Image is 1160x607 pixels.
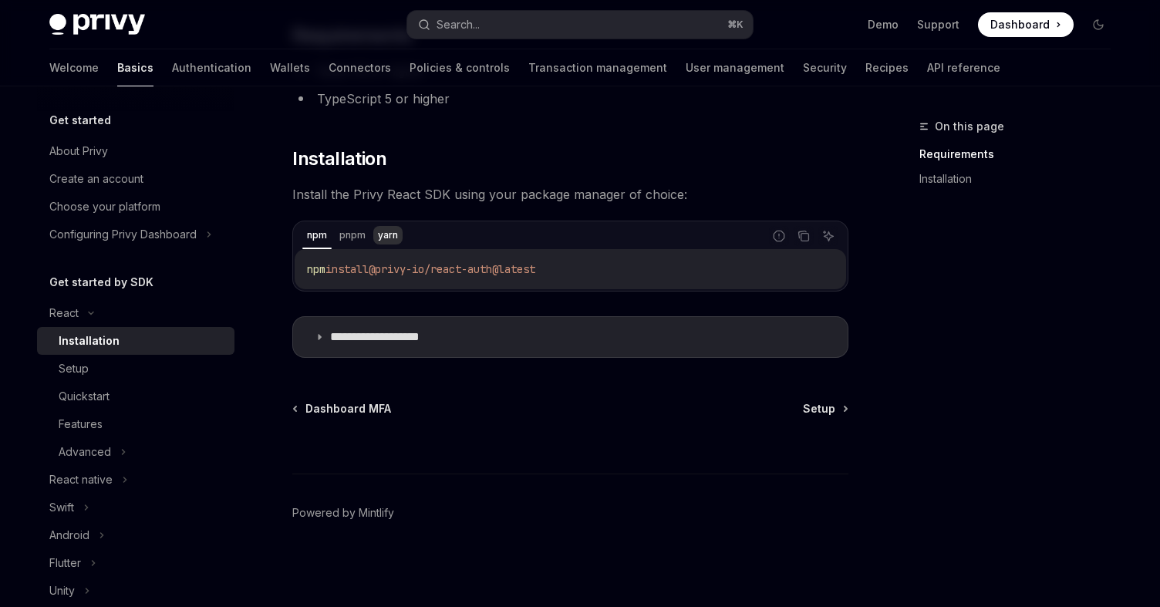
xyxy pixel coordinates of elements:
a: About Privy [37,137,234,165]
a: Wallets [270,49,310,86]
span: Setup [803,401,835,416]
span: Installation [292,147,386,171]
div: Quickstart [59,387,110,406]
a: Quickstart [37,383,234,410]
button: Unity [37,577,234,605]
a: Installation [37,327,234,355]
a: Connectors [329,49,391,86]
a: Demo [868,17,899,32]
a: Powered by Mintlify [292,505,394,521]
h5: Get started [49,111,111,130]
span: On this page [935,117,1004,136]
a: User management [686,49,784,86]
a: Choose your platform [37,193,234,221]
a: Support [917,17,959,32]
a: Dashboard MFA [294,401,391,416]
div: React native [49,470,113,489]
span: install [325,262,369,276]
a: Setup [37,355,234,383]
span: ⌘ K [727,19,744,31]
a: Basics [117,49,153,86]
div: Configuring Privy Dashboard [49,225,197,244]
a: Features [37,410,234,438]
div: npm [302,226,332,244]
span: Install the Privy React SDK using your package manager of choice: [292,184,848,205]
div: Setup [59,359,89,378]
a: API reference [927,49,1000,86]
a: Create an account [37,165,234,193]
button: React native [37,466,234,494]
div: Search... [437,15,480,34]
div: Flutter [49,554,81,572]
div: yarn [373,226,403,244]
button: Report incorrect code [769,226,789,246]
a: Dashboard [978,12,1074,37]
div: Advanced [59,443,111,461]
button: Copy the contents from the code block [794,226,814,246]
button: Ask AI [818,226,838,246]
span: Dashboard MFA [305,401,391,416]
span: npm [307,262,325,276]
button: Advanced [37,438,234,466]
a: Security [803,49,847,86]
a: Welcome [49,49,99,86]
div: Create an account [49,170,143,188]
div: Swift [49,498,74,517]
button: Search...⌘K [407,11,753,39]
div: Features [59,415,103,433]
a: Policies & controls [410,49,510,86]
a: Installation [919,167,1123,191]
a: Setup [803,401,847,416]
div: Android [49,526,89,545]
div: About Privy [49,142,108,160]
button: Configuring Privy Dashboard [37,221,234,248]
span: Dashboard [990,17,1050,32]
a: Authentication [172,49,251,86]
a: Transaction management [528,49,667,86]
a: Recipes [865,49,909,86]
img: dark logo [49,14,145,35]
h5: Get started by SDK [49,273,153,292]
div: pnpm [335,226,370,244]
button: Android [37,521,234,549]
div: Choose your platform [49,197,160,216]
div: Installation [59,332,120,350]
a: Requirements [919,142,1123,167]
button: React [37,299,234,327]
button: Swift [37,494,234,521]
span: @privy-io/react-auth@latest [369,262,535,276]
div: Unity [49,582,75,600]
div: React [49,304,79,322]
button: Toggle dark mode [1086,12,1111,37]
button: Flutter [37,549,234,577]
li: TypeScript 5 or higher [292,88,848,110]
